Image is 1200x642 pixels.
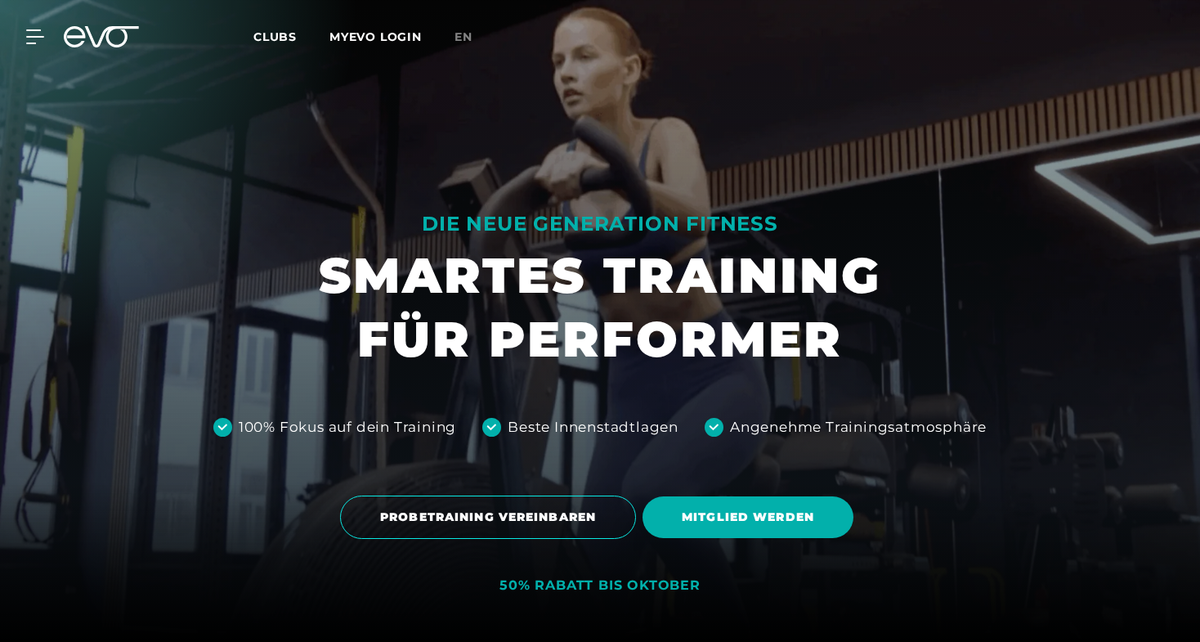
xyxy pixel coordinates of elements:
[454,28,492,47] a: en
[319,244,881,371] h1: SMARTES TRAINING FÜR PERFORMER
[454,29,472,44] span: en
[329,29,422,44] a: MYEVO LOGIN
[239,417,456,438] div: 100% Fokus auf dein Training
[643,484,860,550] a: MITGLIED WERDEN
[319,211,881,237] div: DIE NEUE GENERATION FITNESS
[340,483,643,551] a: PROBETRAINING VEREINBAREN
[253,29,329,44] a: Clubs
[508,417,678,438] div: Beste Innenstadtlagen
[730,417,987,438] div: Angenehme Trainingsatmosphäre
[380,509,596,526] span: PROBETRAINING VEREINBAREN
[253,29,297,44] span: Clubs
[682,509,814,526] span: MITGLIED WERDEN
[499,577,701,595] div: 50% RABATT BIS OKTOBER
